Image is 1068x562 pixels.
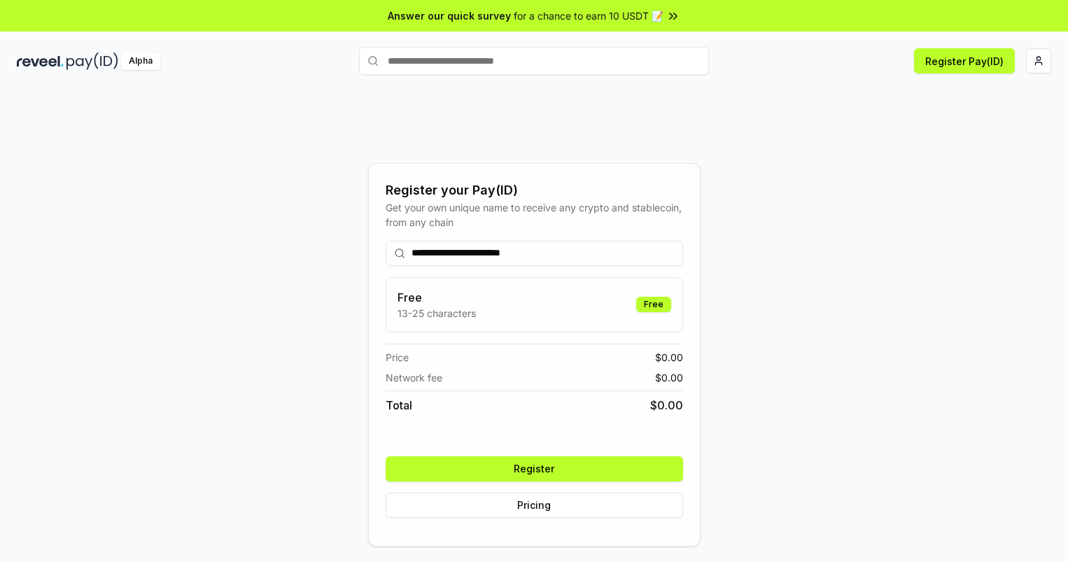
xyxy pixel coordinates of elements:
[388,8,511,23] span: Answer our quick survey
[66,52,118,70] img: pay_id
[398,289,476,306] h3: Free
[386,370,442,385] span: Network fee
[386,456,683,482] button: Register
[386,493,683,518] button: Pricing
[17,52,64,70] img: reveel_dark
[386,200,683,230] div: Get your own unique name to receive any crypto and stablecoin, from any chain
[121,52,160,70] div: Alpha
[514,8,663,23] span: for a chance to earn 10 USDT 📝
[636,297,671,312] div: Free
[386,181,683,200] div: Register your Pay(ID)
[914,48,1015,73] button: Register Pay(ID)
[398,306,476,321] p: 13-25 characters
[655,370,683,385] span: $ 0.00
[650,397,683,414] span: $ 0.00
[655,350,683,365] span: $ 0.00
[386,350,409,365] span: Price
[386,397,412,414] span: Total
